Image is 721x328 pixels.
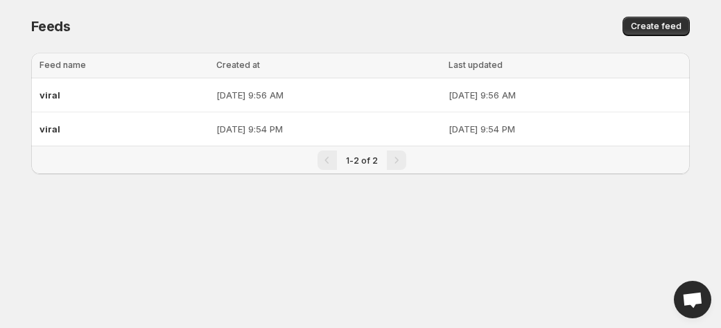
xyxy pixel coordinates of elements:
span: viral [40,89,60,101]
span: Created at [216,60,260,70]
span: Last updated [449,60,503,70]
span: Feeds [31,18,71,35]
span: Feed name [40,60,86,70]
span: 1-2 of 2 [346,155,378,166]
span: viral [40,123,60,135]
span: Create feed [631,21,681,32]
p: [DATE] 9:56 AM [216,88,440,102]
p: [DATE] 9:54 PM [449,122,681,136]
div: Open chat [674,281,711,318]
nav: Pagination [31,146,690,174]
p: [DATE] 9:54 PM [216,122,440,136]
button: Create feed [623,17,690,36]
p: [DATE] 9:56 AM [449,88,681,102]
